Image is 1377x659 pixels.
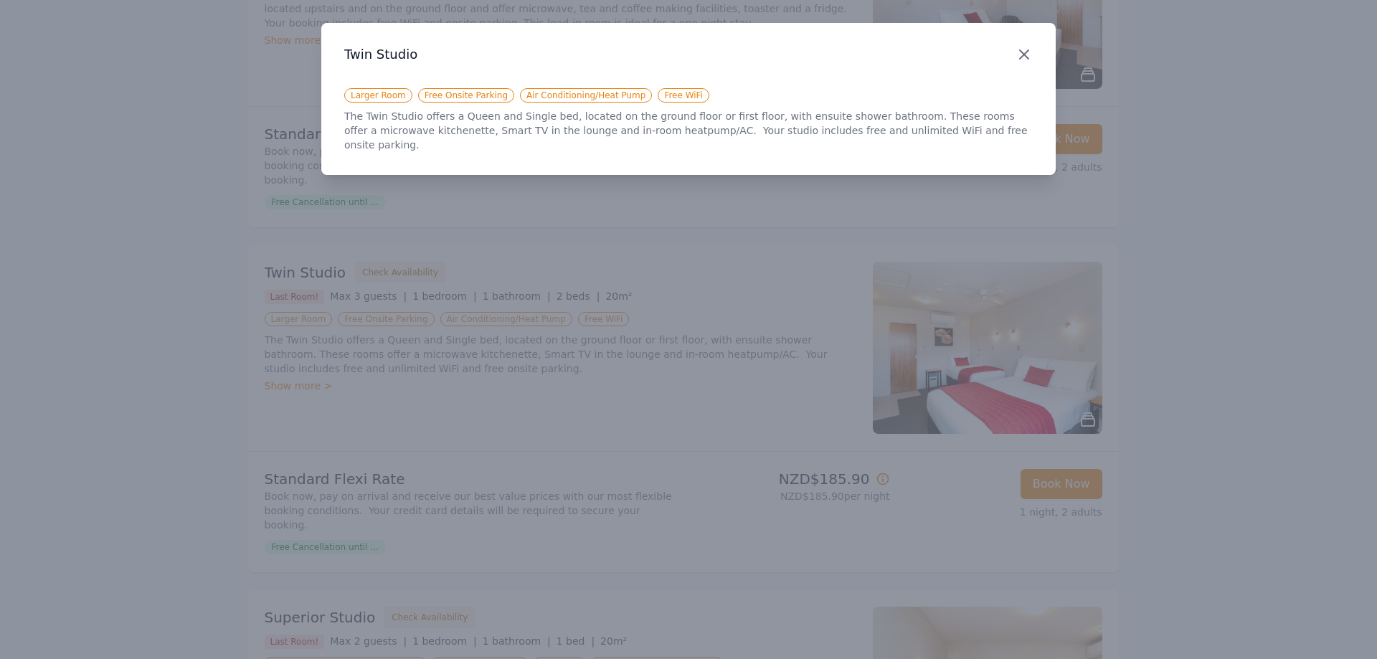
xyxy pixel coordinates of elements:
h3: Twin Studio [344,46,1033,63]
p: The Twin Studio offers a Queen and Single bed, located on the ground floor or first floor, with e... [344,109,1033,152]
span: Larger Room [344,88,412,103]
span: Free Onsite Parking [418,88,514,103]
span: Free WiFi [658,88,709,103]
span: Air Conditioning/Heat Pump [520,88,652,103]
